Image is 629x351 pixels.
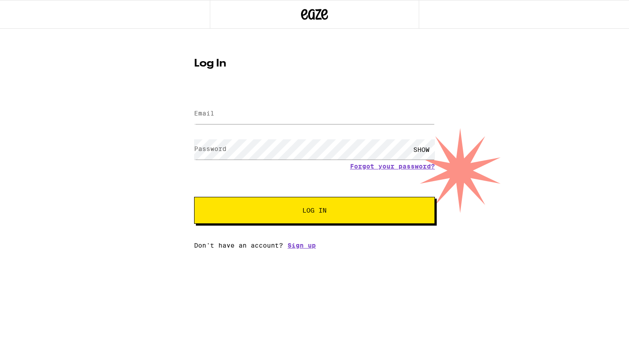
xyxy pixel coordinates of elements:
[194,242,435,249] div: Don't have an account?
[350,163,435,170] a: Forgot your password?
[194,145,226,152] label: Password
[194,110,214,117] label: Email
[194,197,435,224] button: Log In
[194,58,435,69] h1: Log In
[194,104,435,124] input: Email
[302,207,327,213] span: Log In
[408,139,435,160] div: SHOW
[288,242,316,249] a: Sign up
